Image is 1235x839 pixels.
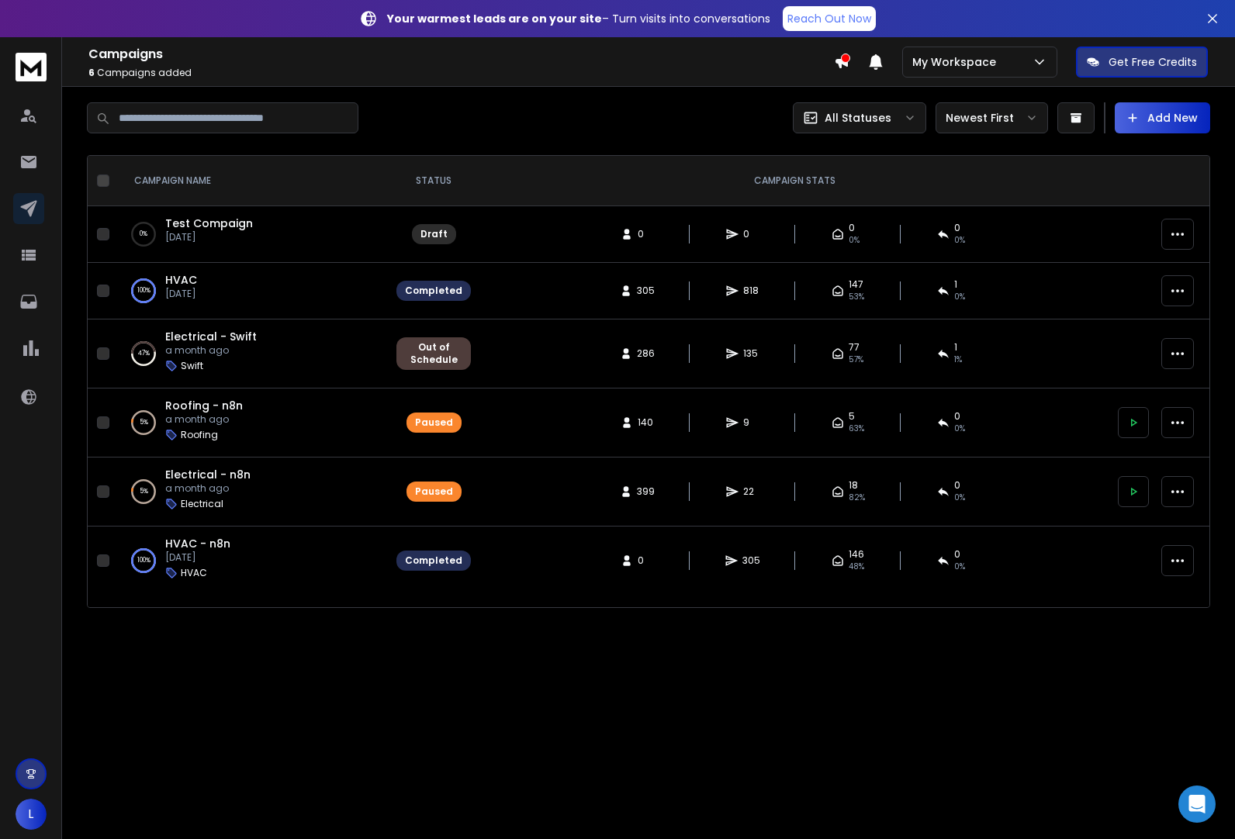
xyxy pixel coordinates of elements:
span: 6 [88,66,95,79]
p: 47 % [138,346,150,361]
span: 57 % [849,354,863,366]
span: 305 [742,554,760,567]
p: 5 % [140,415,148,430]
p: [DATE] [165,551,230,564]
span: 0% [849,234,860,247]
h1: Campaigns [88,45,834,64]
span: 53 % [849,291,864,303]
div: Completed [405,554,462,567]
button: L [16,799,47,830]
span: 286 [637,347,655,360]
span: 9 [743,416,759,429]
td: 5%Roofing - n8na month agoRoofing [116,388,387,457]
p: 100 % [137,283,150,299]
a: Reach Out Now [783,6,876,31]
a: HVAC [165,272,197,288]
span: 140 [638,416,653,429]
span: 0% [954,234,965,247]
p: Electrical [181,498,223,510]
span: 77 [849,341,860,354]
span: 0 [638,228,653,240]
button: Newest First [936,102,1048,133]
span: 0 % [954,492,965,504]
span: 0 % [954,291,965,303]
p: All Statuses [825,110,891,126]
td: 5%Electrical - n8na month agoElectrical [116,457,387,527]
button: Add New [1115,102,1210,133]
span: 1 [954,278,957,291]
div: Open Intercom Messenger [1178,785,1216,823]
td: 47%Electrical - Swifta month agoSwift [116,319,387,388]
p: Reach Out Now [787,11,871,26]
span: 22 [743,485,759,498]
p: Roofing [181,429,218,441]
span: 48 % [849,561,864,573]
p: a month ago [165,413,243,426]
div: Completed [405,285,462,297]
p: – Turn visits into conversations [387,11,770,26]
span: 0 [849,222,855,234]
div: Paused [415,485,453,498]
span: 1 [954,341,957,354]
div: Paused [415,416,453,429]
a: Electrical - Swift [165,329,257,344]
td: 100%HVAC[DATE] [116,263,387,319]
p: 100 % [137,553,150,568]
p: 0 % [140,226,147,242]
p: [DATE] [165,231,253,243]
span: 0 [954,222,960,234]
a: Electrical - n8n [165,467,251,482]
span: 399 [637,485,655,498]
div: Out of Schedule [405,341,462,366]
p: My Workspace [912,54,1002,70]
td: 100%HVAC - n8n[DATE]HVAC [116,527,387,596]
span: 0 [743,228,759,240]
span: 5 [849,410,855,423]
span: 63 % [849,423,864,435]
span: 0 [954,479,960,492]
p: HVAC [181,567,207,579]
span: 135 [743,347,759,360]
span: 147 [849,278,863,291]
span: 1 % [954,354,962,366]
span: 0 [954,410,960,423]
div: Draft [420,228,448,240]
a: Test Compaign [165,216,253,231]
p: [DATE] [165,288,197,300]
th: CAMPAIGN STATS [480,156,1109,206]
img: logo [16,53,47,81]
span: 0 % [954,423,965,435]
span: 0 [954,548,960,561]
span: 818 [743,285,759,297]
p: a month ago [165,482,251,495]
a: HVAC - n8n [165,536,230,551]
th: STATUS [387,156,480,206]
span: 0 [638,554,653,567]
span: 305 [637,285,655,297]
a: Roofing - n8n [165,398,243,413]
th: CAMPAIGN NAME [116,156,387,206]
p: a month ago [165,344,257,357]
td: 0%Test Compaign[DATE] [116,206,387,263]
p: Campaigns added [88,67,834,79]
span: 0 % [954,561,965,573]
span: 82 % [849,492,865,504]
p: 5 % [140,484,148,499]
span: 18 [849,479,858,492]
button: Get Free Credits [1076,47,1208,78]
strong: Your warmest leads are on your site [387,11,602,26]
p: Get Free Credits [1109,54,1197,70]
p: Swift [181,360,203,372]
span: 146 [849,548,864,561]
